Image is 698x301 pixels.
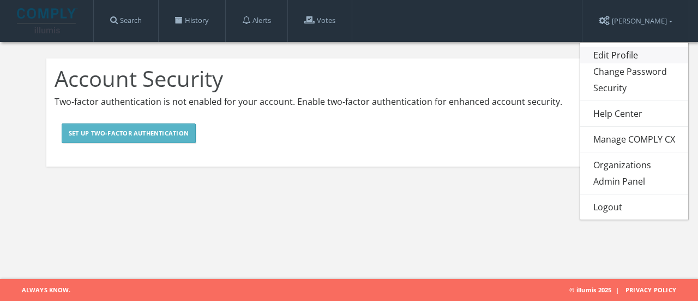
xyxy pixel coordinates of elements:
[62,123,196,143] a: Set Up Two-factor Authentication
[580,47,688,63] a: Edit Profile
[580,131,688,147] a: Manage COMPLY CX
[55,95,643,108] p: Two-factor authentication is not enabled for your account. Enable two-factor authentication for e...
[580,199,688,215] a: Logout
[580,80,688,96] a: Security
[8,279,70,301] span: Always Know.
[580,157,688,173] a: Organizations
[569,279,690,301] span: © illumis 2025
[580,105,688,122] a: Help Center
[580,173,688,190] a: Admin Panel
[580,63,688,80] a: Change Password
[625,286,676,294] a: Privacy Policy
[611,286,623,294] span: |
[55,67,643,91] h1: Account Security
[17,8,78,33] img: illumis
